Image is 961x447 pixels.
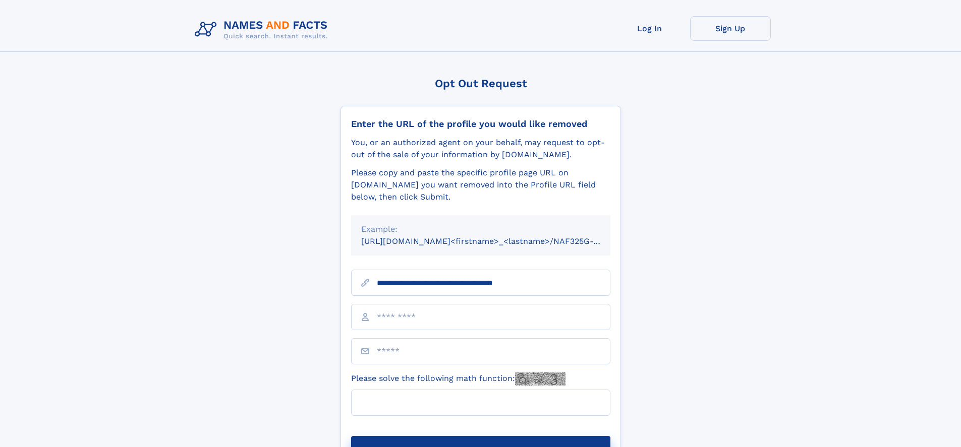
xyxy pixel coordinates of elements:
div: Example: [361,223,600,235]
a: Log In [609,16,690,41]
div: You, or an authorized agent on your behalf, may request to opt-out of the sale of your informatio... [351,137,610,161]
small: [URL][DOMAIN_NAME]<firstname>_<lastname>/NAF325G-xxxxxxxx [361,236,630,246]
img: Logo Names and Facts [191,16,336,43]
div: Opt Out Request [341,77,621,90]
div: Enter the URL of the profile you would like removed [351,118,610,130]
label: Please solve the following math function: [351,372,566,386]
a: Sign Up [690,16,771,41]
div: Please copy and paste the specific profile page URL on [DOMAIN_NAME] you want removed into the Pr... [351,167,610,203]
